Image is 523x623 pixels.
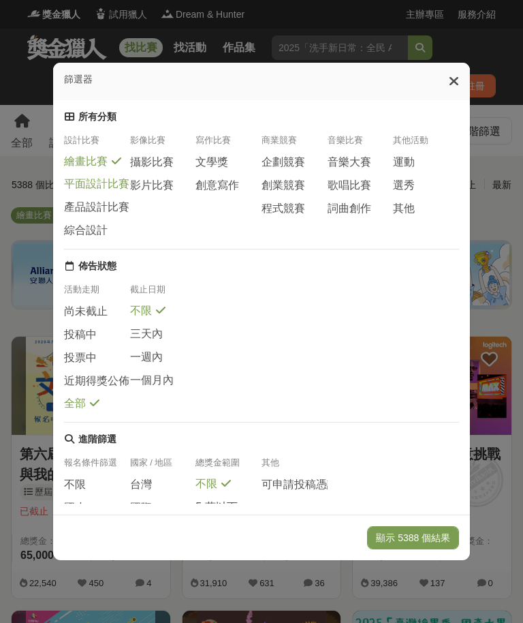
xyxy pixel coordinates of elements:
[130,155,174,170] span: 攝影比賽
[261,155,305,170] span: 企劃競賽
[261,202,305,216] span: 程式競賽
[64,224,108,238] span: 綜合設計
[195,134,261,155] div: 寫作比賽
[130,179,174,193] span: 影片比賽
[64,501,86,515] span: 國小
[367,526,459,549] button: 顯示 5388 個結果
[195,477,217,491] span: 不限
[261,457,328,477] div: 其他
[393,134,459,155] div: 其他活動
[64,155,108,169] span: 繪畫比賽
[261,478,338,492] span: 可申請投稿憑證
[393,155,415,170] span: 運動
[130,457,196,477] div: 國家 / 地區
[64,351,97,365] span: 投票中
[195,155,228,170] span: 文學獎
[64,134,130,155] div: 設計比賽
[328,155,371,170] span: 音樂大賽
[130,478,152,492] span: 台灣
[130,134,196,155] div: 影像比賽
[195,457,261,477] div: 總獎金範圍
[393,202,415,216] span: 其他
[64,374,129,389] span: 近期得獎公佈
[78,434,116,446] div: 進階篩選
[261,134,328,155] div: 商業競賽
[328,179,371,193] span: 歌唱比賽
[64,305,108,319] span: 尚未截止
[130,374,174,388] span: 一個月內
[261,179,305,193] span: 創業競賽
[195,500,237,515] span: 5 萬以下
[64,397,86,411] span: 全部
[64,284,130,304] div: 活動走期
[328,202,371,216] span: 詞曲創作
[64,328,97,342] span: 投稿中
[64,457,130,477] div: 報名條件篩選
[393,179,415,193] span: 選秀
[195,179,239,193] span: 創意寫作
[130,501,152,515] span: 國際
[130,304,152,318] span: 不限
[328,134,394,155] div: 音樂比賽
[130,350,163,365] span: 一週內
[64,200,129,215] span: 產品設計比賽
[130,327,163,341] span: 三天內
[78,111,116,123] div: 所有分類
[64,478,86,492] span: 不限
[78,260,116,273] div: 佈告狀態
[64,177,129,192] span: 平面設計比賽
[130,284,196,304] div: 截止日期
